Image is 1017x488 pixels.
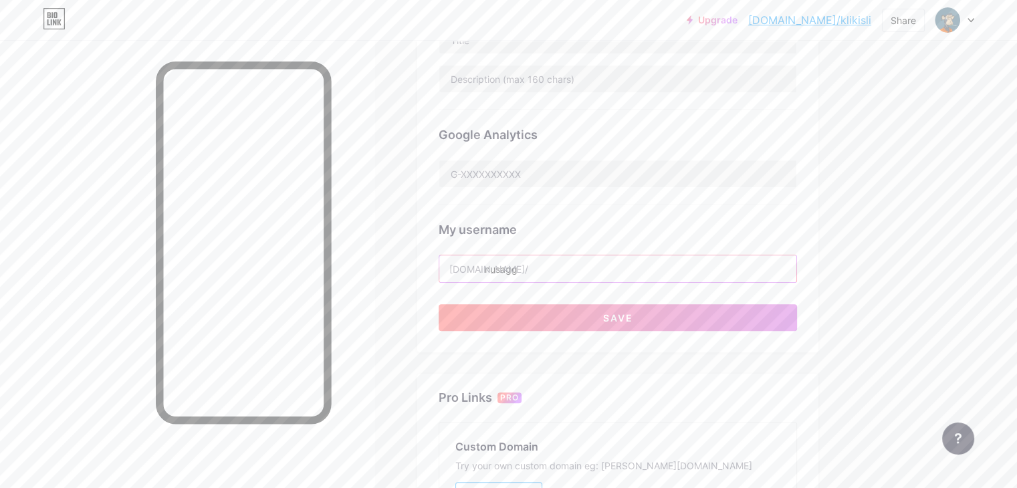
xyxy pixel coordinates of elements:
a: Upgrade [687,15,738,25]
div: Custom Domain [455,439,780,455]
img: Kliki Sliti [935,7,960,33]
div: My username [439,221,797,239]
div: Pro Links [439,390,492,406]
div: [DOMAIN_NAME]/ [449,262,528,276]
input: username [439,255,796,282]
input: G-XXXXXXXXXX [439,160,796,187]
div: Try your own custom domain eg: [PERSON_NAME][DOMAIN_NAME] [455,460,780,471]
a: [DOMAIN_NAME]/klikisli [748,12,871,28]
input: Description (max 160 chars) [439,66,796,92]
div: Share [891,13,916,27]
button: Save [439,304,797,331]
span: PRO [500,392,519,403]
span: Save [603,312,633,324]
div: Google Analytics [439,126,797,144]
